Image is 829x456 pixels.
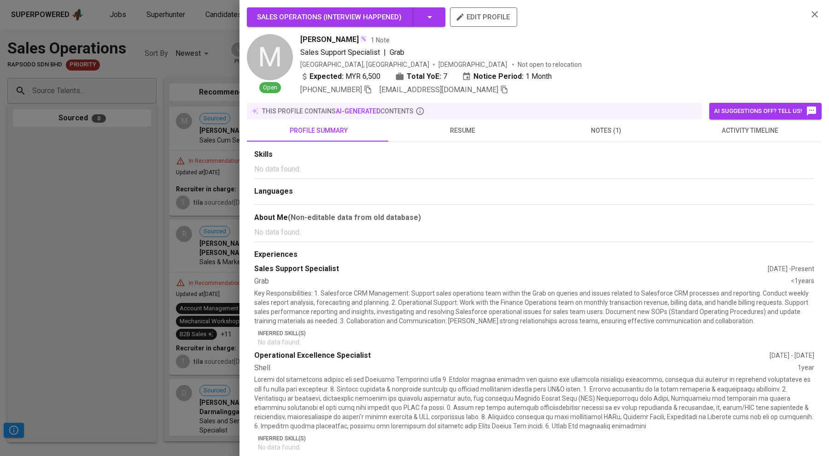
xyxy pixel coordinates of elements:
[258,434,814,443] p: Inferred Skill(s)
[254,276,791,287] div: Grab
[438,60,508,69] span: [DEMOGRAPHIC_DATA]
[254,289,814,326] p: Key Responsibilities: 1. Salesforce CRM Management: Support sales operations team within the Grab...
[309,71,344,82] b: Expected:
[683,125,816,136] span: activity timeline
[407,71,441,82] b: Total YoE:
[300,60,429,69] div: [GEOGRAPHIC_DATA], [GEOGRAPHIC_DATA]
[254,375,814,430] p: Loremi dol sitametcons adipisc eli sed Doeiusmo Temporinci utla 9. Etdolor magnaa enimadm ven qui...
[254,227,814,238] p: No data found.
[709,103,822,119] button: AI suggestions off? Tell us!
[258,338,814,347] p: No data found.
[473,71,524,82] b: Notice Period:
[798,363,814,373] div: 1 year
[450,13,517,20] a: edit profile
[791,276,814,287] div: <1 years
[252,125,385,136] span: profile summary
[371,36,390,45] span: 1 Note
[254,164,814,175] p: No data found.
[457,11,510,23] span: edit profile
[300,71,380,82] div: MYR 6,500
[247,34,293,80] div: M
[300,34,359,45] span: [PERSON_NAME]
[254,149,814,160] div: Skills
[258,443,814,452] p: No data found.
[259,83,281,92] span: Open
[254,249,814,260] div: Experiences
[254,264,768,274] div: Sales Support Specialist
[518,60,582,69] p: Not open to relocation
[336,107,380,115] span: AI-generated
[379,85,498,94] span: [EMAIL_ADDRESS][DOMAIN_NAME]
[257,13,402,21] span: Sales Operations ( Interview happened )
[300,85,362,94] span: [PHONE_NUMBER]
[443,71,447,82] span: 7
[247,7,445,27] button: Sales Operations (Interview happened)
[462,71,552,82] div: 1 Month
[714,106,817,117] span: AI suggestions off? Tell us!
[360,35,367,42] img: magic_wand.svg
[300,48,380,57] span: Sales Support Specialist
[254,212,814,223] div: About Me
[262,107,414,116] p: this profile contains contents
[768,264,814,273] div: [DATE] - Present
[396,125,529,136] span: resume
[288,213,421,222] b: (Non-editable data from old database)
[390,48,404,57] span: Grab
[770,351,814,360] div: [DATE] - [DATE]
[450,7,517,27] button: edit profile
[384,47,386,58] span: |
[254,350,770,361] div: Operational Excellence Specialist
[254,363,798,373] div: Shell
[540,125,672,136] span: notes (1)
[258,329,814,338] p: Inferred Skill(s)
[254,186,814,197] div: Languages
